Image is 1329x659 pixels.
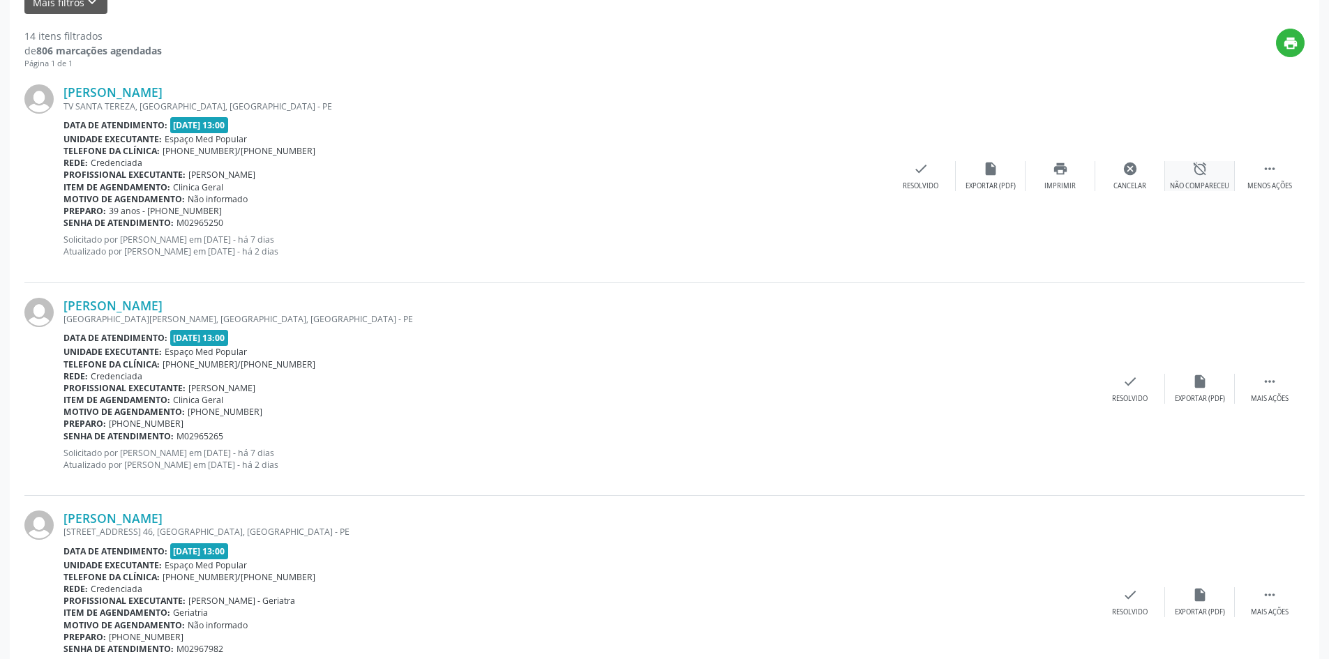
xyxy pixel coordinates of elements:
[63,193,185,205] b: Motivo de agendamento:
[1113,181,1146,191] div: Cancelar
[24,510,54,540] img: img
[1251,607,1289,617] div: Mais ações
[173,607,208,619] span: Geriatria
[63,217,174,229] b: Senha de atendimento:
[63,298,163,313] a: [PERSON_NAME]
[188,619,248,631] span: Não informado
[1192,374,1208,389] i: insert_drive_file
[188,595,295,607] span: [PERSON_NAME] - Geriatra
[63,430,174,442] b: Senha de atendimento:
[63,583,88,595] b: Rede:
[1044,181,1076,191] div: Imprimir
[91,583,142,595] span: Credenciada
[63,234,886,257] p: Solicitado por [PERSON_NAME] em [DATE] - há 7 dias Atualizado por [PERSON_NAME] em [DATE] - há 2 ...
[1276,29,1305,57] button: print
[24,58,162,70] div: Página 1 de 1
[966,181,1016,191] div: Exportar (PDF)
[63,119,167,131] b: Data de atendimento:
[1192,587,1208,603] i: insert_drive_file
[1175,394,1225,404] div: Exportar (PDF)
[1262,587,1277,603] i: 
[63,133,162,145] b: Unidade executante:
[177,430,223,442] span: M02965265
[1175,607,1225,617] div: Exportar (PDF)
[1283,36,1298,51] i: print
[170,543,229,559] span: [DATE] 13:00
[165,133,247,145] span: Espaço Med Popular
[63,526,1095,538] div: [STREET_ADDRESS] 46, [GEOGRAPHIC_DATA], [GEOGRAPHIC_DATA] - PE
[109,205,222,217] span: 39 anos - [PHONE_NUMBER]
[1112,394,1148,404] div: Resolvido
[165,346,247,358] span: Espaço Med Popular
[63,157,88,169] b: Rede:
[109,418,183,430] span: [PHONE_NUMBER]
[63,619,185,631] b: Motivo de agendamento:
[63,571,160,583] b: Telefone da clínica:
[913,161,929,176] i: check
[63,510,163,526] a: [PERSON_NAME]
[63,447,1095,471] p: Solicitado por [PERSON_NAME] em [DATE] - há 7 dias Atualizado por [PERSON_NAME] em [DATE] - há 2 ...
[173,181,223,193] span: Clinica Geral
[1122,587,1138,603] i: check
[63,406,185,418] b: Motivo de agendamento:
[63,346,162,358] b: Unidade executante:
[63,169,186,181] b: Profissional executante:
[177,217,223,229] span: M02965250
[177,643,223,655] span: M02967982
[163,145,315,157] span: [PHONE_NUMBER]/[PHONE_NUMBER]
[188,382,255,394] span: [PERSON_NAME]
[63,545,167,557] b: Data de atendimento:
[163,571,315,583] span: [PHONE_NUMBER]/[PHONE_NUMBER]
[24,84,54,114] img: img
[63,631,106,643] b: Preparo:
[63,145,160,157] b: Telefone da clínica:
[1262,161,1277,176] i: 
[24,43,162,58] div: de
[1251,394,1289,404] div: Mais ações
[188,406,262,418] span: [PHONE_NUMBER]
[63,100,886,112] div: TV SANTA TEREZA, [GEOGRAPHIC_DATA], [GEOGRAPHIC_DATA] - PE
[173,394,223,406] span: Clinica Geral
[170,330,229,346] span: [DATE] 13:00
[24,298,54,327] img: img
[63,595,186,607] b: Profissional executante:
[188,169,255,181] span: [PERSON_NAME]
[63,418,106,430] b: Preparo:
[1247,181,1292,191] div: Menos ações
[63,370,88,382] b: Rede:
[1122,161,1138,176] i: cancel
[63,181,170,193] b: Item de agendamento:
[1262,374,1277,389] i: 
[63,332,167,344] b: Data de atendimento:
[1122,374,1138,389] i: check
[163,358,315,370] span: [PHONE_NUMBER]/[PHONE_NUMBER]
[24,29,162,43] div: 14 itens filtrados
[63,559,162,571] b: Unidade executante:
[63,382,186,394] b: Profissional executante:
[63,643,174,655] b: Senha de atendimento:
[903,181,938,191] div: Resolvido
[165,559,247,571] span: Espaço Med Popular
[63,205,106,217] b: Preparo:
[109,631,183,643] span: [PHONE_NUMBER]
[63,358,160,370] b: Telefone da clínica:
[63,313,1095,325] div: [GEOGRAPHIC_DATA][PERSON_NAME], [GEOGRAPHIC_DATA], [GEOGRAPHIC_DATA] - PE
[170,117,229,133] span: [DATE] 13:00
[1053,161,1068,176] i: print
[91,157,142,169] span: Credenciada
[63,84,163,100] a: [PERSON_NAME]
[1170,181,1229,191] div: Não compareceu
[188,193,248,205] span: Não informado
[1112,607,1148,617] div: Resolvido
[63,394,170,406] b: Item de agendamento:
[36,44,162,57] strong: 806 marcações agendadas
[63,607,170,619] b: Item de agendamento:
[1192,161,1208,176] i: alarm_off
[91,370,142,382] span: Credenciada
[983,161,998,176] i: insert_drive_file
